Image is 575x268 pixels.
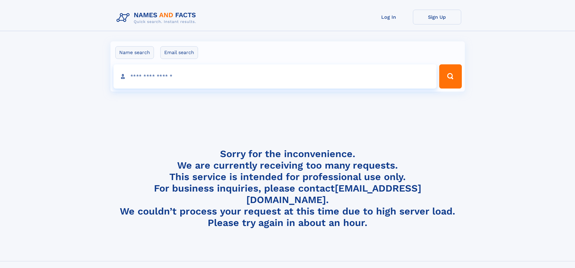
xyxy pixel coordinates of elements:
[439,64,462,89] button: Search Button
[114,148,461,229] h4: Sorry for the inconvenience. We are currently receiving too many requests. This service is intend...
[113,64,437,89] input: search input
[115,46,154,59] label: Name search
[246,182,421,205] a: [EMAIL_ADDRESS][DOMAIN_NAME]
[413,10,461,24] a: Sign Up
[365,10,413,24] a: Log In
[114,10,201,26] img: Logo Names and Facts
[160,46,198,59] label: Email search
